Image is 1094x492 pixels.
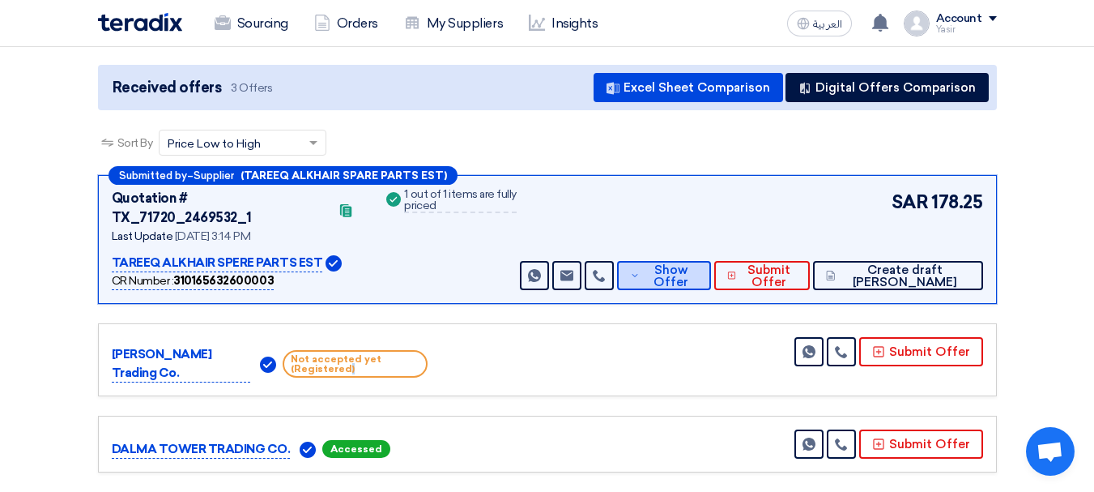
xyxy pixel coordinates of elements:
[112,272,275,290] div: CR Number :
[326,255,342,272] img: Verified Account
[241,170,447,181] b: (TAREEQ ALKHAIR SPARE PARTS EST)
[98,13,182,32] img: Teradix logo
[283,350,427,378] span: Not accepted yet (Registered)
[1026,427,1075,476] div: Open chat
[904,11,930,36] img: profile_test.png
[931,189,982,216] span: 178.25
[113,77,222,99] span: Received offers
[112,440,291,460] p: DALMA TOWER TRADING CO.
[936,12,982,26] div: Account
[260,357,276,373] img: Verified Account
[117,135,153,152] span: Sort By
[119,170,187,181] span: Submitted by
[594,73,783,102] button: Excel Sheet Comparison
[787,11,852,36] button: العربية
[859,337,983,366] button: Submit Offer
[301,6,391,41] a: Orders
[516,6,611,41] a: Insights
[813,261,982,290] button: Create draft [PERSON_NAME]
[109,166,458,185] div: –
[231,80,272,96] span: 3 Offers
[785,73,989,102] button: Digital Offers Comparison
[404,189,517,213] div: 1 out of 1 items are fully priced
[175,229,250,243] span: [DATE] 3:14 PM
[202,6,301,41] a: Sourcing
[813,19,842,30] span: العربية
[617,261,710,290] button: Show Offer
[936,25,997,34] div: Yasir
[300,442,316,458] img: Verified Account
[112,189,329,228] div: Quotation # TX_71720_2469532_1
[112,229,173,243] span: Last Update
[112,345,251,383] p: [PERSON_NAME] Trading Co.
[892,189,929,216] span: SAR
[168,135,261,152] span: Price Low to High
[714,261,811,290] button: Submit Offer
[322,440,390,458] span: Accessed
[840,264,970,289] span: Create draft [PERSON_NAME]
[859,430,983,459] button: Submit Offer
[740,264,797,289] span: Submit Offer
[644,264,697,289] span: Show Offer
[112,254,323,273] p: TAREEQ ALKHAIR SPERE PARTS EST
[194,170,234,181] span: Supplier
[173,274,274,288] b: 310165632600003
[391,6,516,41] a: My Suppliers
